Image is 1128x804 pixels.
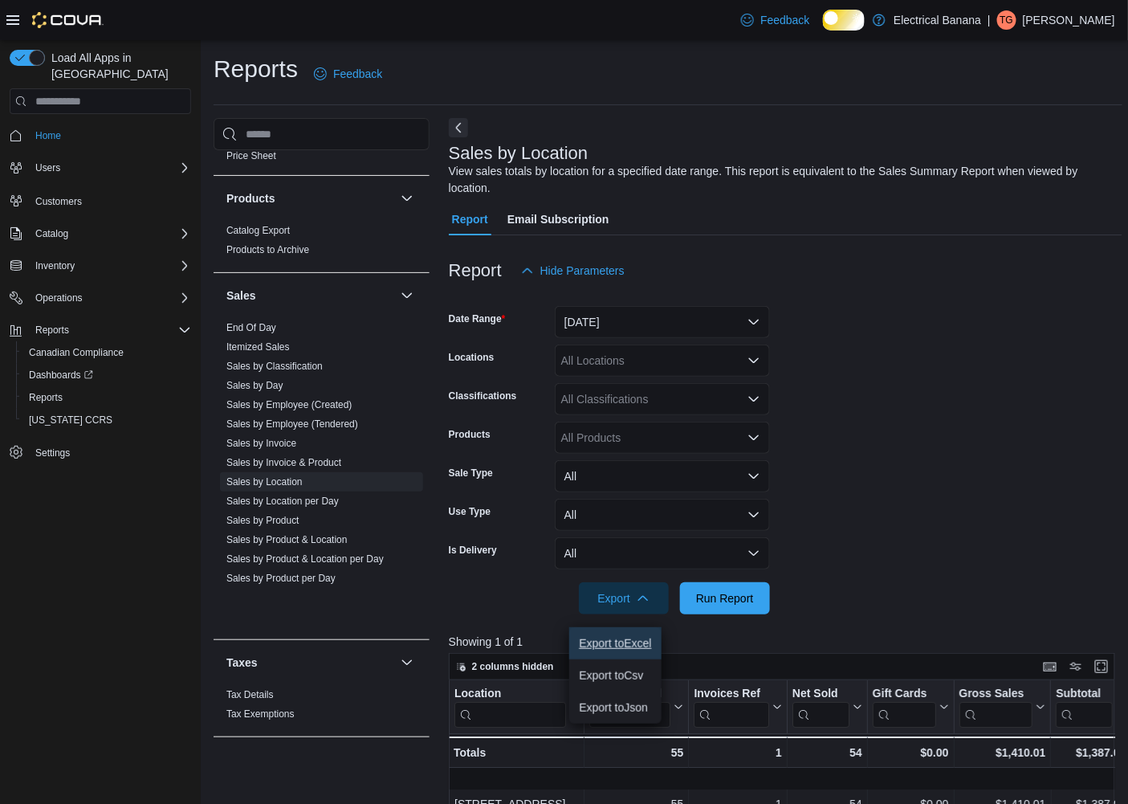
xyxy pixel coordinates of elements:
[35,161,60,174] span: Users
[16,341,198,364] button: Canadian Compliance
[959,687,1032,728] div: Gross Sales
[449,505,491,518] label: Use Type
[1040,657,1060,676] button: Keyboard shortcuts
[214,685,430,737] div: Taxes
[694,743,781,762] div: 1
[589,743,683,762] div: 55
[214,53,298,85] h1: Reports
[555,537,770,569] button: All
[694,687,768,728] div: Invoices Ref
[29,256,191,275] span: Inventory
[226,341,290,353] a: Itemized Sales
[397,653,417,672] button: Taxes
[454,687,566,728] div: Location
[3,441,198,464] button: Settings
[29,158,191,178] span: Users
[694,687,781,728] button: Invoices Ref
[449,634,1122,650] p: Showing 1 of 1
[1056,687,1126,728] button: Subtotal
[22,343,130,362] a: Canadian Compliance
[579,582,669,614] button: Export
[226,379,283,392] span: Sales by Day
[226,322,276,333] a: End Of Day
[3,157,198,179] button: Users
[823,10,865,31] input: Dark Mode
[22,410,119,430] a: [US_STATE] CCRS
[226,418,358,430] a: Sales by Employee (Tendered)
[3,319,198,341] button: Reports
[29,224,75,243] button: Catalog
[694,687,768,702] div: Invoices Ref
[226,456,341,469] span: Sales by Invoice & Product
[452,203,488,235] span: Report
[226,689,274,700] a: Tax Details
[959,687,1045,728] button: Gross Sales
[226,244,309,255] a: Products to Archive
[29,320,75,340] button: Reports
[307,58,389,90] a: Feedback
[569,659,661,692] button: Export toCsv
[449,428,491,441] label: Products
[29,256,81,275] button: Inventory
[873,743,949,762] div: $0.00
[29,414,112,426] span: [US_STATE] CCRS
[454,743,579,762] div: Totals
[29,125,191,145] span: Home
[214,146,430,175] div: Pricing
[760,12,809,28] span: Feedback
[29,192,88,211] a: Customers
[226,399,352,410] a: Sales by Employee (Created)
[449,144,588,163] h3: Sales by Location
[16,409,198,431] button: [US_STATE] CCRS
[226,688,274,701] span: Tax Details
[449,312,506,325] label: Date Range
[555,460,770,492] button: All
[569,627,661,659] button: Export toExcel
[35,447,70,459] span: Settings
[29,190,191,210] span: Customers
[226,288,256,304] h3: Sales
[226,475,303,488] span: Sales by Location
[10,117,191,506] nav: Complex example
[1056,743,1126,762] div: $1,387.02
[562,657,633,676] button: Sort fields
[449,390,517,402] label: Classifications
[747,431,760,444] button: Open list of options
[29,320,191,340] span: Reports
[579,669,651,682] span: Export to Csv
[540,263,625,279] span: Hide Parameters
[226,708,295,720] a: Tax Exemptions
[226,149,276,162] span: Price Sheet
[226,515,299,526] a: Sales by Product
[22,365,100,385] a: Dashboards
[3,124,198,147] button: Home
[696,590,754,606] span: Run Report
[226,243,309,256] span: Products to Archive
[449,261,502,280] h3: Report
[226,225,290,236] a: Catalog Export
[1023,10,1115,30] p: [PERSON_NAME]
[792,687,849,728] div: Net Sold
[449,544,497,557] label: Is Delivery
[226,655,258,671] h3: Taxes
[1066,657,1085,676] button: Display options
[3,255,198,277] button: Inventory
[226,476,303,488] a: Sales by Location
[569,692,661,724] button: Export toJson
[29,369,93,382] span: Dashboards
[29,126,67,145] a: Home
[22,343,191,362] span: Canadian Compliance
[588,582,659,614] span: Export
[226,438,296,449] a: Sales by Invoice
[397,286,417,305] button: Sales
[226,224,290,237] span: Catalog Export
[226,380,283,391] a: Sales by Day
[680,582,770,614] button: Run Report
[579,701,651,714] span: Export to Json
[792,743,862,762] div: 54
[454,687,579,728] button: Location
[22,365,191,385] span: Dashboards
[29,224,191,243] span: Catalog
[792,687,849,702] div: Net Sold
